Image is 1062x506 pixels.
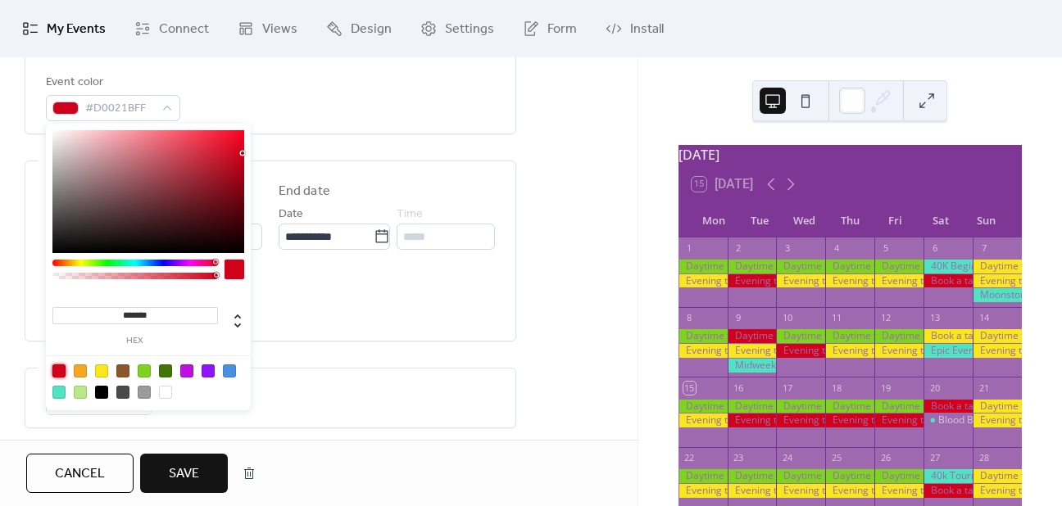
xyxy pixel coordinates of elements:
div: Evening table [874,413,924,427]
div: 4 [830,242,842,255]
div: 7 [978,242,990,255]
span: #D0021BFF [85,99,154,119]
button: Save [140,454,228,493]
span: Date [279,205,303,224]
div: Daytime table [973,329,1022,343]
div: Mon [692,205,737,237]
div: Tue [737,205,782,237]
div: Daytime table [973,400,1022,413]
div: Fri [873,205,918,237]
div: 19 [879,382,892,394]
div: #BD10E0 [180,364,193,377]
div: 13 [928,312,941,324]
div: 26 [879,452,892,464]
div: Daytime table [776,329,825,343]
div: Midweek Masters [728,359,777,373]
div: Wed [782,205,827,237]
div: Daytime table [728,469,777,483]
div: Evening table [874,274,924,288]
div: Daytime table [973,469,1022,483]
div: Daytime table [728,329,777,343]
div: 2 [733,242,745,255]
div: Book a table [924,329,973,343]
div: 14 [978,312,990,324]
div: 6 [928,242,941,255]
span: Cancel [55,464,105,484]
div: Evening table [825,484,874,498]
div: Evening table [678,484,728,498]
a: Settings [408,7,506,51]
div: #FFFFFF [159,386,172,399]
div: Daytime table [825,260,874,273]
div: End date [279,182,330,201]
div: 17 [781,382,793,394]
a: Install [593,7,676,51]
div: 5 [879,242,892,255]
div: Moonstone Tournament [973,288,1022,302]
div: Sat [918,205,963,237]
div: Evening table [825,274,874,288]
div: Evening table [728,344,777,358]
div: Evening table [776,484,825,498]
div: Evening table [973,274,1022,288]
div: #4A4A4A [116,386,129,399]
div: Blood Bowl Tournament [938,413,1048,427]
div: #F5A623 [74,364,87,377]
div: 1 [683,242,696,255]
label: hex [52,337,218,346]
div: 40K Beginners Tournament [924,260,973,273]
div: Daytime table [728,400,777,413]
div: 23 [733,452,745,464]
button: Cancel [26,454,134,493]
span: Design [351,20,392,39]
div: #4A90E2 [223,364,236,377]
div: Evening table [973,484,1022,498]
div: 15 [683,382,696,394]
div: 8 [683,312,696,324]
div: Evening table [678,344,728,358]
div: 40k Tournament [924,469,973,483]
a: Connect [122,7,221,51]
div: Evening table [728,413,777,427]
a: My Events [10,7,118,51]
div: #F8E71C [95,364,108,377]
div: Daytime table [874,400,924,413]
span: Install [630,20,664,39]
span: Views [262,20,297,39]
div: Daytime table [874,260,924,273]
a: Design [314,7,404,51]
div: 9 [733,312,745,324]
div: 11 [830,312,842,324]
div: Evening table [678,413,728,427]
div: #B8E986 [74,386,87,399]
div: Daytime table [776,400,825,413]
div: Daytime table [678,400,728,413]
div: 25 [830,452,842,464]
a: Views [225,7,310,51]
span: My Events [47,20,106,39]
div: 10 [781,312,793,324]
div: Evening table [825,344,874,358]
div: Evening table [874,484,924,498]
div: #9013FE [202,364,215,377]
div: Daytime table [678,329,728,343]
div: #417505 [159,364,172,377]
div: Daytime table [776,260,825,273]
div: Evening table [874,344,924,358]
div: 12 [879,312,892,324]
div: #000000 [95,386,108,399]
div: Daytime table [973,260,1022,273]
div: 21 [978,382,990,394]
div: 28 [978,452,990,464]
div: #7ED321 [138,364,151,377]
div: Daytime table [825,400,874,413]
div: 18 [830,382,842,394]
div: Event color [46,73,177,93]
div: Thu [828,205,873,237]
div: Book a table [924,274,973,288]
div: Daytime table [678,260,728,273]
div: Daytime table [678,469,728,483]
div: 3 [781,242,793,255]
span: Form [547,20,577,39]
